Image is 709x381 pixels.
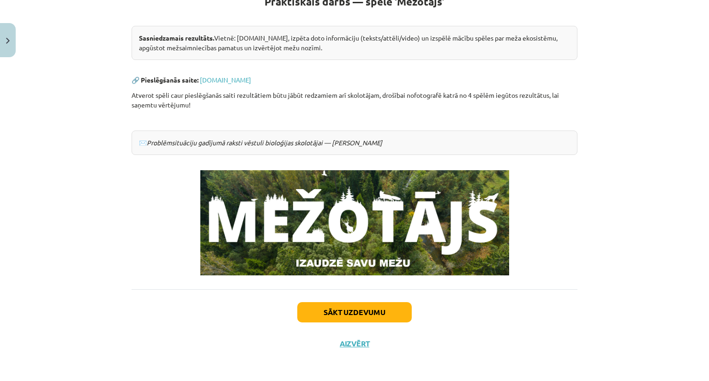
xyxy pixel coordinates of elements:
[200,170,509,275] img: Attēls, kurā ir teksts, koks, fonts, augs Apraksts ģenerēts automātiski
[200,76,251,84] a: [DOMAIN_NAME]
[132,90,577,110] p: Atverot spēli caur pieslēgšanās saiti rezultātiem būtu jābūt redzamiem arī skolotājam, drošībai n...
[147,138,382,147] em: Problēmsituāciju gadījumā raksti vēstuli bioloģijas skolotājai — [PERSON_NAME]
[139,34,214,42] strong: Sasniedzamais rezultāts.
[337,339,372,348] button: Aizvērt
[132,26,577,60] div: Vietnē: [DOMAIN_NAME], izpēta doto informāciju (teksts/attēli/video) un izspēlē mācību spēles par...
[132,76,198,84] strong: 🔗 Pieslēgšanās saite:
[297,302,412,322] button: Sākt uzdevumu
[6,38,10,44] img: icon-close-lesson-0947bae3869378f0d4975bcd49f059093ad1ed9edebbc8119c70593378902aed.svg
[132,131,577,155] div: ✉️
